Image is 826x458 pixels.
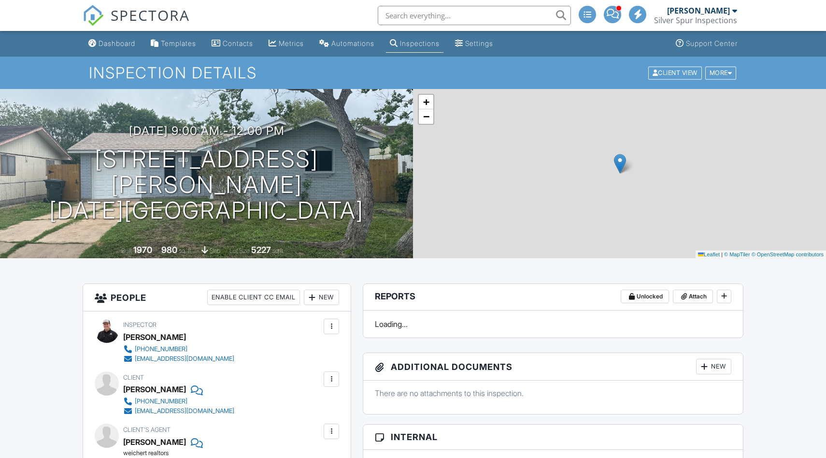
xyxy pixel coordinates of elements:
[123,330,186,344] div: [PERSON_NAME]
[400,39,440,47] div: Inspections
[83,284,351,311] h3: People
[123,406,234,416] a: [EMAIL_ADDRESS][DOMAIN_NAME]
[15,147,398,223] h1: [STREET_ADDRESS][PERSON_NAME] [DATE][GEOGRAPHIC_DATA]
[647,69,704,76] a: Client View
[129,124,285,137] h3: [DATE] 9:00 am - 12:00 pm
[705,66,737,79] div: More
[419,109,433,124] a: Zoom out
[135,407,234,415] div: [EMAIL_ADDRESS][DOMAIN_NAME]
[251,245,271,255] div: 5227
[123,382,186,397] div: [PERSON_NAME]
[724,251,750,257] a: © MapTiler
[423,96,429,108] span: +
[123,374,144,381] span: Client
[698,251,720,257] a: Leaflet
[654,15,737,25] div: Silver Spur Inspections
[135,398,187,405] div: [PHONE_NUMBER]
[123,449,290,457] div: weichert realtors
[111,5,190,25] span: SPECTORA
[85,35,139,53] a: Dashboard
[208,35,257,53] a: Contacts
[279,39,304,47] div: Metrics
[465,39,493,47] div: Settings
[423,110,429,122] span: −
[123,435,186,449] a: [PERSON_NAME]
[133,245,152,255] div: 1970
[123,397,234,406] a: [PHONE_NUMBER]
[272,247,285,254] span: sq.ft.
[179,247,192,254] span: sq. ft.
[89,64,737,81] h1: Inspection Details
[147,35,200,53] a: Templates
[696,359,731,374] div: New
[363,425,743,450] h3: Internal
[667,6,730,15] div: [PERSON_NAME]
[386,35,443,53] a: Inspections
[752,251,824,257] a: © OpenStreetMap contributors
[419,95,433,109] a: Zoom in
[83,5,104,26] img: The Best Home Inspection Software - Spectora
[672,35,741,53] a: Support Center
[614,154,626,174] img: Marker
[121,247,132,254] span: Built
[123,321,157,328] span: Inspector
[123,426,171,433] span: Client's Agent
[123,344,234,354] a: [PHONE_NUMBER]
[721,251,723,257] span: |
[375,388,731,399] p: There are no attachments to this inspection.
[315,35,378,53] a: Automations (Advanced)
[363,353,743,381] h3: Additional Documents
[161,39,196,47] div: Templates
[378,6,571,25] input: Search everything...
[265,35,308,53] a: Metrics
[648,66,702,79] div: Client View
[161,245,177,255] div: 980
[207,290,300,305] div: Enable Client CC Email
[304,290,339,305] div: New
[135,345,187,353] div: [PHONE_NUMBER]
[210,247,220,254] span: slab
[99,39,135,47] div: Dashboard
[686,39,738,47] div: Support Center
[229,247,250,254] span: Lot Size
[123,354,234,364] a: [EMAIL_ADDRESS][DOMAIN_NAME]
[223,39,253,47] div: Contacts
[331,39,374,47] div: Automations
[83,13,190,33] a: SPECTORA
[451,35,497,53] a: Settings
[135,355,234,363] div: [EMAIL_ADDRESS][DOMAIN_NAME]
